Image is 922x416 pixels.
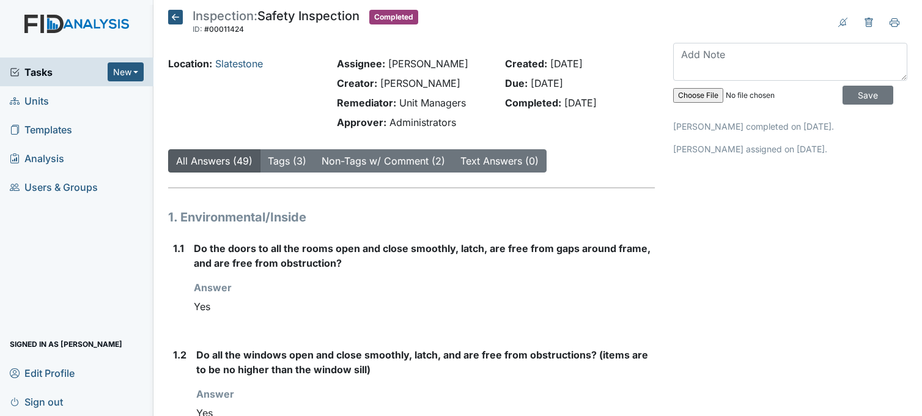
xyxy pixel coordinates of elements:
[194,241,655,270] label: Do the doors to all the rooms open and close smoothly, latch, are free from gaps around frame, an...
[452,149,547,173] button: Text Answers (0)
[399,97,466,109] span: Unit Managers
[505,58,547,70] strong: Created:
[193,10,360,37] div: Safety Inspection
[10,335,122,354] span: Signed in as [PERSON_NAME]
[204,24,244,34] span: #00011424
[337,116,386,128] strong: Approver:
[10,177,98,196] span: Users & Groups
[194,295,655,318] div: Yes
[673,143,907,155] p: [PERSON_NAME] assigned on [DATE].
[337,97,396,109] strong: Remediator:
[168,58,212,70] strong: Location:
[673,120,907,133] p: [PERSON_NAME] completed on [DATE].
[337,58,385,70] strong: Assignee:
[10,149,64,168] span: Analysis
[260,149,314,173] button: Tags (3)
[550,58,583,70] span: [DATE]
[176,155,253,167] a: All Answers (49)
[564,97,597,109] span: [DATE]
[173,347,186,362] label: 1.2
[193,9,257,23] span: Inspection:
[168,208,655,226] h1: 1. Environmental/Inside
[531,77,563,89] span: [DATE]
[173,241,184,256] label: 1.1
[322,155,445,167] a: Non-Tags w/ Comment (2)
[314,149,453,173] button: Non-Tags w/ Comment (2)
[505,77,528,89] strong: Due:
[337,77,377,89] strong: Creator:
[380,77,460,89] span: [PERSON_NAME]
[843,86,893,105] input: Save
[108,62,144,81] button: New
[193,24,202,34] span: ID:
[388,58,468,70] span: [PERSON_NAME]
[10,363,75,382] span: Edit Profile
[215,58,263,70] a: Slatestone
[10,392,63,411] span: Sign out
[168,149,260,173] button: All Answers (49)
[196,347,655,377] label: Do all the windows open and close smoothly, latch, and are free from obstructions? (items are to ...
[10,91,49,110] span: Units
[196,388,234,400] strong: Answer
[369,10,418,24] span: Completed
[10,65,108,80] a: Tasks
[10,120,72,139] span: Templates
[268,155,306,167] a: Tags (3)
[460,155,539,167] a: Text Answers (0)
[505,97,561,109] strong: Completed:
[194,281,232,294] strong: Answer
[389,116,456,128] span: Administrators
